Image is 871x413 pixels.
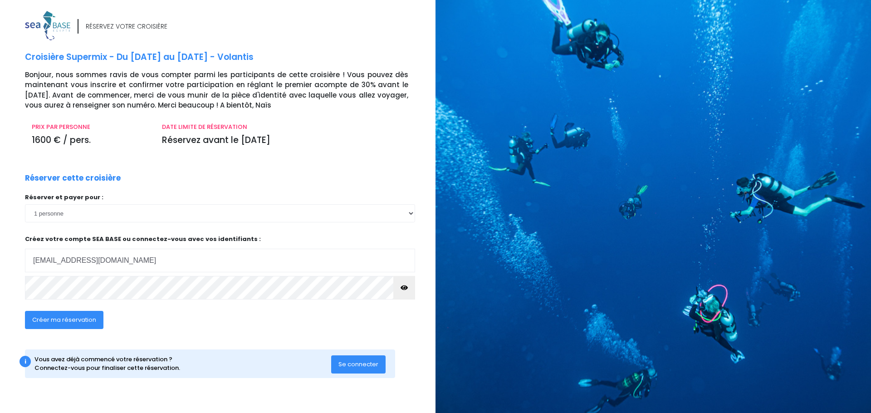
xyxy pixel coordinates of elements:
[162,123,408,132] p: DATE LIMITE DE RÉSERVATION
[25,172,121,184] p: Réserver cette croisière
[338,360,378,369] span: Se connecter
[20,356,31,367] div: i
[25,51,429,64] p: Croisière Supermix - Du [DATE] au [DATE] - Volantis
[331,360,386,368] a: Se connecter
[25,249,415,272] input: Adresse email
[162,134,408,147] p: Réservez avant le [DATE]
[25,11,70,40] img: logo_color1.png
[86,22,167,31] div: RÉSERVEZ VOTRE CROISIÈRE
[25,235,415,272] p: Créez votre compte SEA BASE ou connectez-vous avec vos identifiants :
[34,355,332,373] div: Vous avez déjà commencé votre réservation ? Connectez-vous pour finaliser cette réservation.
[25,70,429,111] p: Bonjour, nous sommes ravis de vous compter parmi les participants de cette croisière ! Vous pouve...
[32,123,148,132] p: PRIX PAR PERSONNE
[25,193,415,202] p: Réserver et payer pour :
[32,134,148,147] p: 1600 € / pers.
[32,315,96,324] span: Créer ma réservation
[25,311,103,329] button: Créer ma réservation
[331,355,386,374] button: Se connecter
